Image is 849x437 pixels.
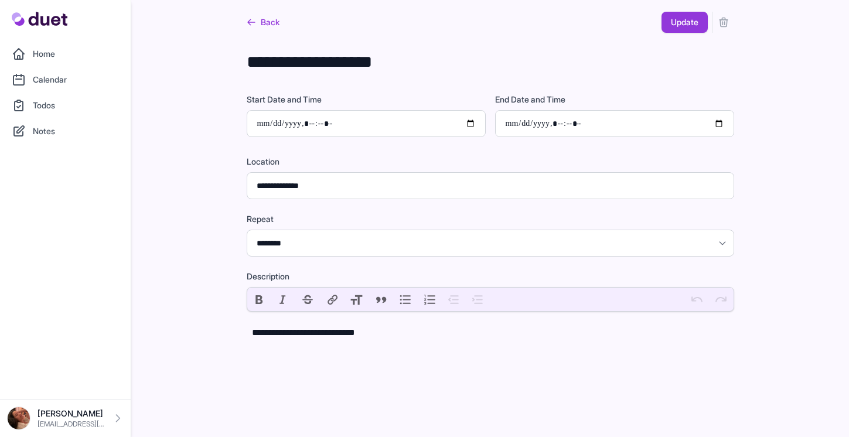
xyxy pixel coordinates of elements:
label: Location [247,156,734,168]
button: Decrease Level [442,288,466,311]
button: Numbers [418,288,442,311]
button: Heading [345,288,369,311]
p: [PERSON_NAME] [37,408,105,419]
button: Redo [709,288,734,311]
a: [PERSON_NAME] [EMAIL_ADDRESS][DOMAIN_NAME] [7,407,124,430]
img: image.jpg [7,407,30,430]
button: Increase Level [466,288,491,311]
a: Home [7,42,124,66]
a: Calendar [7,68,124,91]
button: Quote [369,288,393,311]
a: Back [247,12,279,33]
button: Italic [271,288,296,311]
button: Link [320,288,345,311]
label: Description [247,271,734,282]
button: Strikethrough [296,288,320,311]
button: Bold [247,288,272,311]
button: Undo [684,288,709,311]
a: Notes [7,120,124,143]
a: Todos [7,94,124,117]
label: Repeat [247,213,734,225]
label: End Date and Time [495,94,734,105]
p: [EMAIL_ADDRESS][DOMAIN_NAME] [37,419,105,429]
button: Bullets [393,288,418,311]
button: Update [662,12,708,33]
label: Start Date and Time [247,94,486,105]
